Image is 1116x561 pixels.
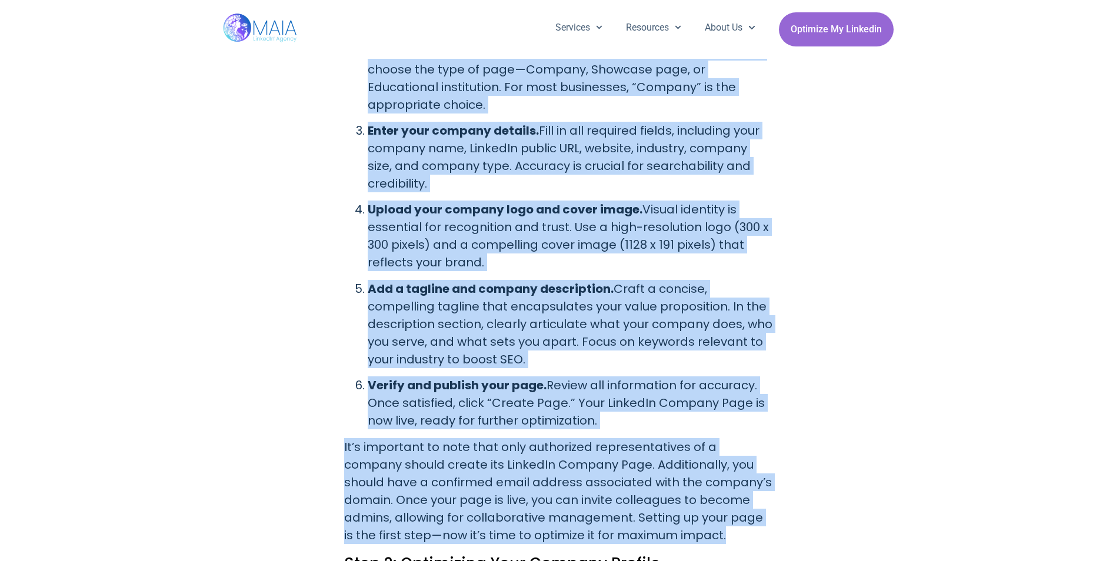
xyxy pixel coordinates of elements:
[614,12,693,43] a: Resources
[544,12,767,43] nav: Menu
[544,12,614,43] a: Services
[368,122,772,192] p: Fill in all required fields, including your company name, LinkedIn public URL, website, industry,...
[779,12,894,46] a: Optimize My Linkedin
[368,280,614,297] strong: Add a tagline and company description.
[368,201,772,271] p: Visual identity is essential for recognition and trust. Use a high-resolution logo (300 x 300 pix...
[368,376,772,429] p: Review all information for accuracy. Once satisfied, click “Create Page.” Your LinkedIn Company P...
[693,12,767,43] a: About Us
[368,377,547,393] strong: Verify and publish your page.
[344,438,772,544] p: It’s important to note that only authorized representatives of a company should create its Linked...
[791,18,882,41] span: Optimize My Linkedin
[368,280,772,368] p: Craft a concise, compelling tagline that encapsulates your value proposition. In the description ...
[368,8,772,113] p: On the LinkedIn homepage, click on the “Work” icon in the top right corner. Scroll down and selec...
[368,201,642,218] strong: Upload your company logo and cover image.
[368,122,539,139] strong: Enter your company details.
